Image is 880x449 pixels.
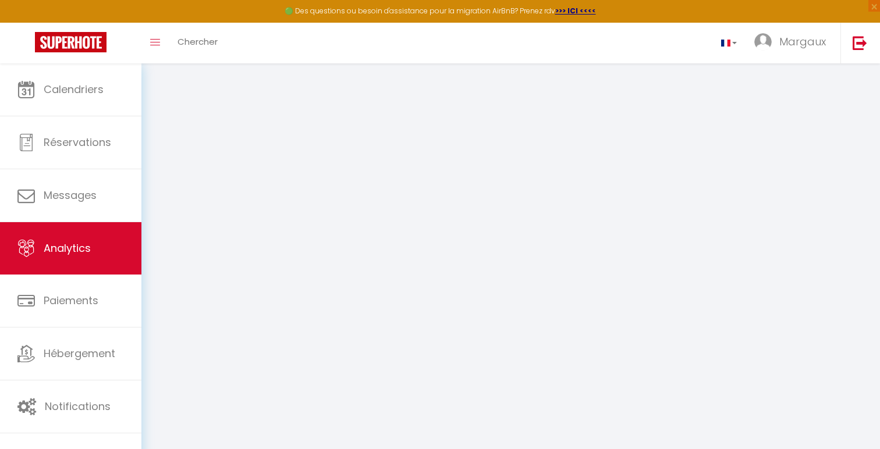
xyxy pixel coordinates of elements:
[44,293,98,308] span: Paiements
[35,32,107,52] img: Super Booking
[44,135,111,149] span: Réservations
[44,346,115,361] span: Hébergement
[45,399,111,414] span: Notifications
[746,23,840,63] a: ... Margaux
[44,82,104,97] span: Calendriers
[853,35,867,50] img: logout
[779,34,826,49] span: Margaux
[555,6,596,16] a: >>> ICI <<<<
[169,23,226,63] a: Chercher
[44,188,97,202] span: Messages
[44,241,91,255] span: Analytics
[754,33,772,51] img: ...
[178,35,218,48] span: Chercher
